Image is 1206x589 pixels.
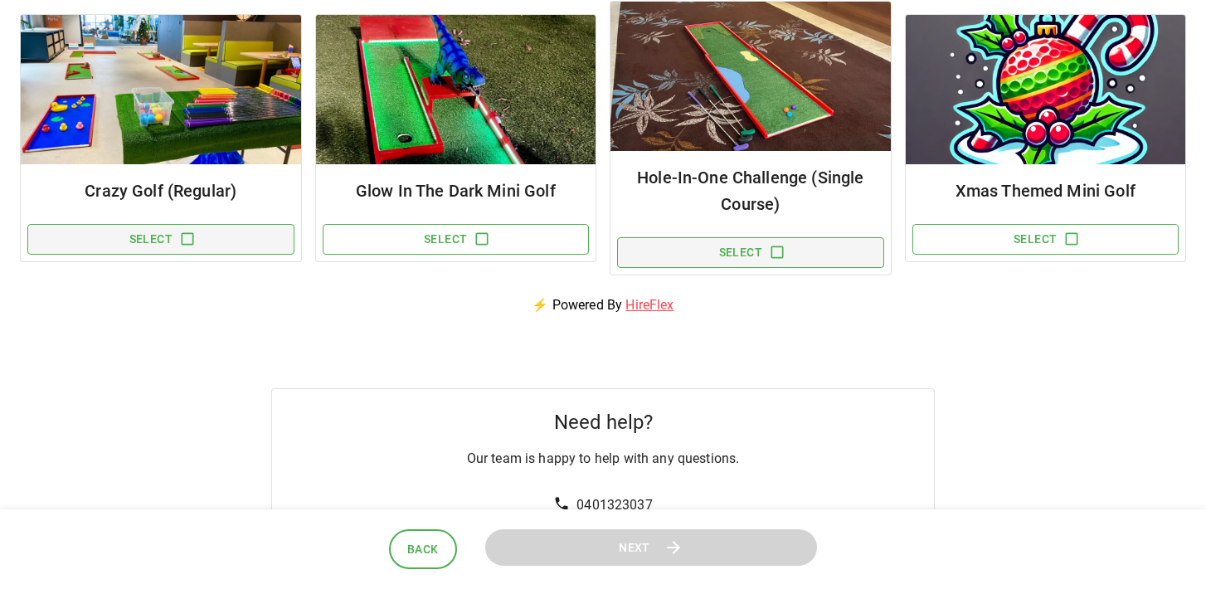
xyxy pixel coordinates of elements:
[610,2,891,151] img: Package
[485,528,817,566] button: Next
[512,275,693,335] p: ⚡ Powered By
[624,164,878,217] h6: Hole-In-One Challenge (Single Course)
[323,224,590,255] button: Select
[407,539,439,560] span: Back
[625,297,674,313] a: HireFlex
[919,178,1173,204] h6: Xmas Themed Mini Golf
[554,409,653,436] h5: Need help?
[467,449,740,469] p: Our team is happy to help with any questions.
[576,495,653,515] p: 0401323037
[329,178,583,204] h6: Glow In The Dark Mini Golf
[619,537,650,557] span: Next
[21,15,301,164] img: Package
[906,15,1186,164] img: Package
[34,178,288,204] h6: Crazy Golf (Regular)
[389,529,457,570] button: Back
[27,224,294,255] button: Select
[617,237,884,268] button: Select
[316,15,596,164] img: Package
[912,224,1179,255] button: Select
